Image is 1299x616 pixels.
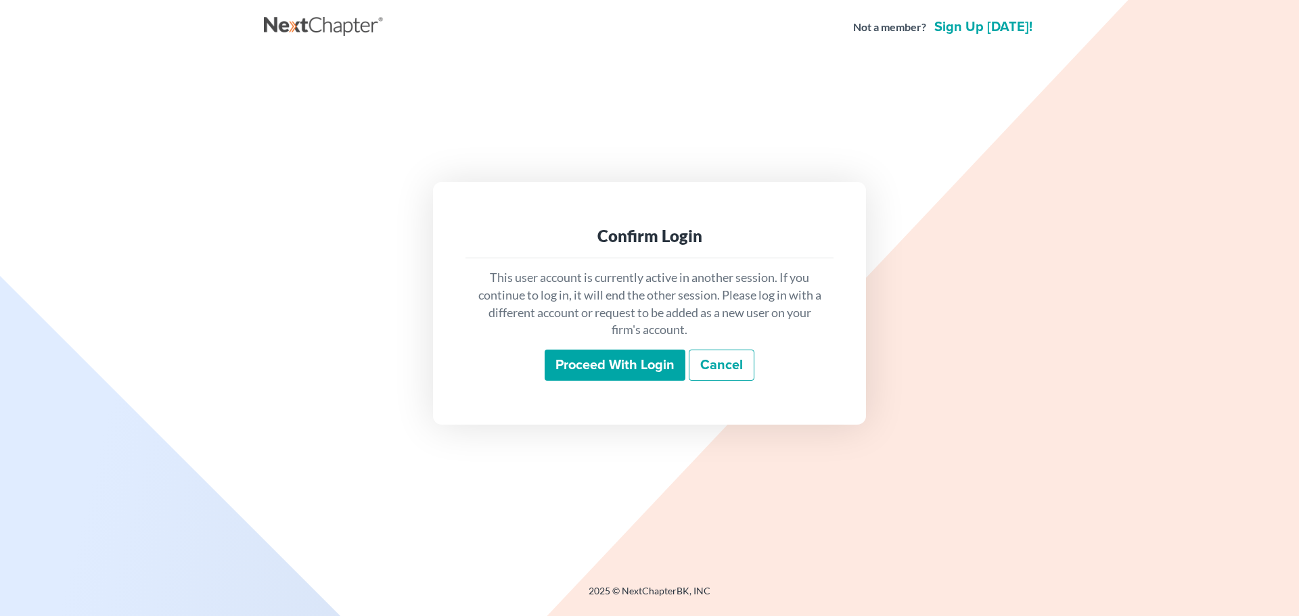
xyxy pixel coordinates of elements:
[689,350,754,381] a: Cancel
[932,20,1035,34] a: Sign up [DATE]!
[476,225,823,247] div: Confirm Login
[476,269,823,339] p: This user account is currently active in another session. If you continue to log in, it will end ...
[853,20,926,35] strong: Not a member?
[545,350,685,381] input: Proceed with login
[264,584,1035,609] div: 2025 © NextChapterBK, INC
